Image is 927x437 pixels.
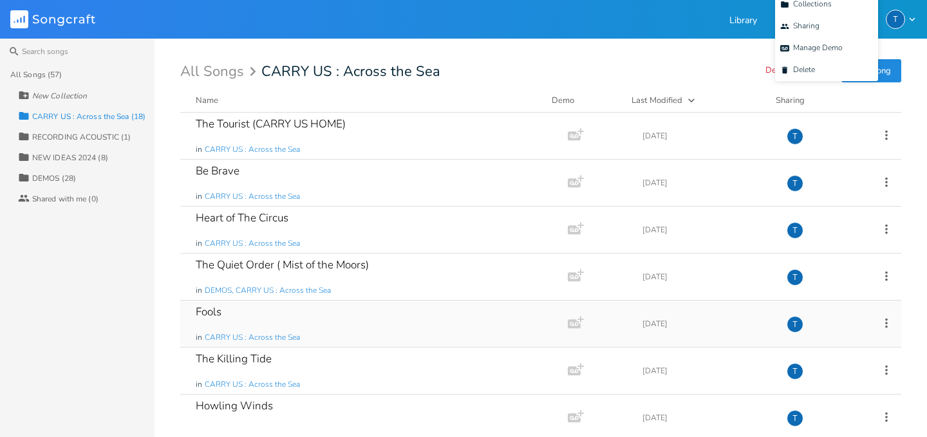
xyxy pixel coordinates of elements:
[765,66,831,77] button: Delete Collection
[196,212,288,223] div: Heart of The Circus
[205,379,300,390] span: CARRY US : Across the Sea
[780,66,815,75] span: Delete
[196,306,221,317] div: Fools
[780,22,819,31] span: Sharing
[32,133,131,141] div: RECORDING ACOUSTIC (1)
[196,191,202,202] span: in
[787,222,803,239] div: The Killing Tide
[787,363,803,380] div: The Killing Tide
[196,332,202,343] span: in
[205,238,300,249] span: CARRY US : Across the Sea
[787,410,803,427] div: The Killing Tide
[196,285,202,296] span: in
[642,273,771,281] div: [DATE]
[729,16,757,27] a: Library
[205,144,300,155] span: CARRY US : Across the Sea
[205,191,300,202] span: CARRY US : Across the Sea
[196,259,369,270] div: The Quiet Order ( Mist of the Moors)
[32,113,145,120] div: CARRY US : Across the Sea (18)
[205,426,300,437] span: CARRY US : Across the Sea
[196,165,239,176] div: Be Brave
[642,414,771,422] div: [DATE]
[642,320,771,328] div: [DATE]
[32,195,98,203] div: Shared with me (0)
[787,128,803,145] div: The Killing Tide
[776,94,853,107] div: Sharing
[10,71,62,79] div: All Songs (57)
[196,144,202,155] span: in
[780,44,843,53] span: Manage Demo
[642,132,771,140] div: [DATE]
[32,174,76,182] div: DEMOS (28)
[196,94,536,107] button: Name
[642,226,771,234] div: [DATE]
[205,285,331,296] span: DEMOS, CARRY US : Across the Sea
[180,66,260,78] div: All Songs
[196,400,273,411] div: Howling Winds
[196,353,272,364] div: The Killing Tide
[261,64,440,79] span: CARRY US : Across the Sea
[632,95,682,106] div: Last Modified
[642,367,771,375] div: [DATE]
[632,94,760,107] button: Last Modified
[196,379,202,390] span: in
[552,94,616,107] div: Demo
[787,175,803,192] div: The Killing Tide
[196,238,202,249] span: in
[196,95,218,106] div: Name
[196,426,202,437] span: in
[642,179,771,187] div: [DATE]
[196,118,346,129] div: The Tourist (CARRY US HOME)
[787,269,803,286] div: The Killing Tide
[886,10,905,29] div: The Killing Tide
[787,316,803,333] div: The Killing Tide
[886,10,917,29] button: T
[32,92,87,100] div: New Collection
[32,154,108,162] div: NEW IDEAS 2024 (8)
[205,332,300,343] span: CARRY US : Across the Sea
